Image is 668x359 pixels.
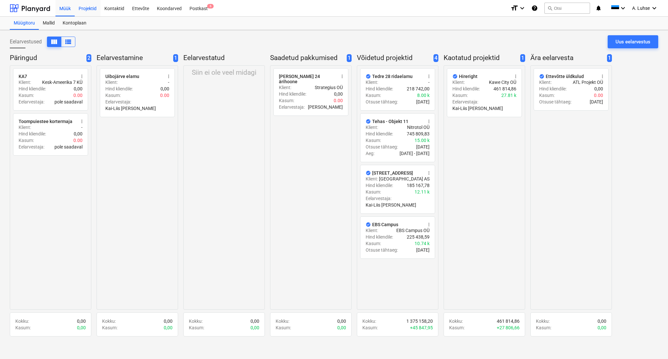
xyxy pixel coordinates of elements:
p: 0,00 [160,86,169,92]
p: 185 167,78 [407,182,430,189]
p: Kokku : [102,318,116,324]
p: Kesk-Ameerika 7 KÜ [42,79,83,86]
p: Nitrotol OÜ [407,124,430,131]
p: 15.00 k [415,137,430,144]
p: Kai-Liis [PERSON_NAME] [452,105,503,112]
p: 461 814,86 [493,86,516,92]
span: Märgi kui tegemata [366,222,371,227]
div: Mallid [39,17,59,30]
p: [GEOGRAPHIC_DATA] AS [379,176,430,182]
span: 1 [607,54,612,62]
span: Märgi kui tegemata [539,74,544,79]
p: Kasum : [366,189,381,195]
p: 0,00 [250,324,259,331]
p: 0,00 [74,86,83,92]
a: Müügitoru [10,17,39,30]
div: [PERSON_NAME] 24 ärihoone [279,74,336,84]
div: [STREET_ADDRESS] [372,170,413,176]
p: Kasum : [366,137,381,144]
div: Hireright [459,74,478,79]
span: A. Luhse [632,6,650,11]
p: Otsuse tähtaeg : [366,144,398,150]
p: Klient : [366,79,378,86]
p: Kokku : [362,318,376,324]
i: Abikeskus [531,4,538,12]
p: Ära eelarvesta [530,54,604,63]
p: 0,00 [594,86,603,92]
p: 0.00 [73,137,83,144]
i: keyboard_arrow_down [650,4,658,12]
p: 0.00 [334,97,343,104]
span: more_vert [426,119,432,124]
p: Kai-Liis [PERSON_NAME] [366,202,416,208]
p: Kasum : [362,324,378,331]
p: 0,00 [250,318,259,324]
span: search [547,6,553,11]
p: 225 438,59 [407,234,430,240]
p: + 27 806,66 [497,324,520,331]
p: Siin ei ole veel midagi [192,68,256,77]
div: KA7 [19,74,27,79]
a: Kontoplaan [59,17,90,30]
p: Hind kliendile : [19,131,46,137]
p: EBS Campus OÜ [396,227,430,234]
span: more_vert [600,74,605,79]
p: Hind kliendile : [366,234,393,240]
button: Otsi [544,3,590,14]
p: Eelarvestaja : [279,104,305,110]
p: Kasum : [452,92,468,99]
span: more_vert [513,74,518,79]
p: 12.11 k [415,189,430,195]
div: Tedre 28 ridaelamu [372,74,413,79]
p: 0,00 [164,318,173,324]
p: 0,00 [598,324,606,331]
p: ATL Projekt OÜ [573,79,603,86]
span: more_vert [426,74,432,79]
p: Klient : [539,79,552,86]
span: 2 [86,54,91,62]
span: Kuva veergudena [50,38,58,46]
span: 1 [520,54,525,62]
p: Klient : [366,124,378,131]
span: Kuva veergudena [64,38,72,46]
p: 0.00 [160,92,169,99]
p: Strategius OÜ [315,84,343,91]
span: more_vert [340,74,345,79]
p: 1 375 158,20 [406,318,433,324]
span: Märgi kui tegemata [366,119,371,124]
p: Klient : [19,79,31,86]
p: Eelarvestamine [97,54,171,63]
p: - [168,79,169,86]
i: keyboard_arrow_down [619,4,627,12]
span: Märgi kui tegemata [366,74,371,79]
p: Kasum : [19,137,34,144]
p: Hind kliendile : [366,131,393,137]
p: Kokku : [15,318,29,324]
p: 0,00 [77,318,86,324]
p: Kasum : [366,240,381,247]
p: Hind kliendile : [19,86,46,92]
p: [PERSON_NAME] [308,104,343,110]
p: Hind kliendile : [452,86,480,92]
p: Kasum : [19,92,34,99]
p: Klient : [452,79,465,86]
p: Kai-Liis [PERSON_NAME] [105,105,156,112]
p: 218 742,00 [407,86,430,92]
p: 8.00 k [417,92,430,99]
p: 461 814,86 [497,318,520,324]
span: 6 [207,4,214,8]
p: Klient : [366,176,378,182]
p: Otsuse tähtaeg : [366,247,398,253]
p: pole saadaval [54,99,83,105]
p: Aeg : [366,150,374,157]
p: Kasum : [15,324,31,331]
p: pole saadaval [54,144,83,150]
p: - [428,79,430,86]
div: Eelarvestused [10,37,75,47]
div: Ettevõtte üldkulud [546,74,584,79]
p: Kokku : [189,318,203,324]
i: notifications [595,4,602,12]
p: 0,00 [74,131,83,137]
p: Kaotatud projektid [444,54,518,63]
